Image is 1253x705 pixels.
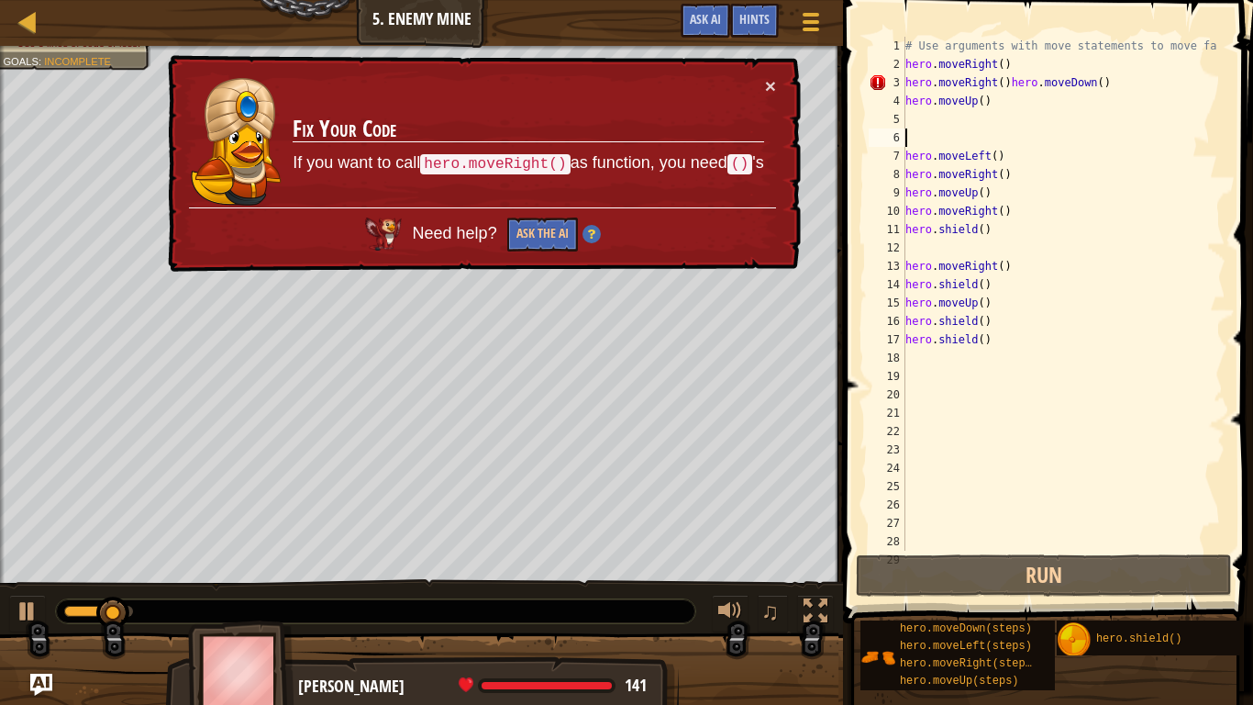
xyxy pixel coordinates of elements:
div: 24 [869,459,905,477]
div: 7 [869,147,905,165]
button: Ask AI [681,4,730,38]
div: 23 [869,441,905,459]
code: hero.moveRight() [420,154,570,174]
div: 14 [869,275,905,294]
div: 19 [869,367,905,386]
span: Need help? [413,224,502,242]
div: 21 [869,404,905,422]
img: Hint [582,225,601,243]
div: 26 [869,496,905,514]
button: Ask the AI [507,218,578,252]
p: If you want to call as function, you need 's [293,151,764,175]
div: 8 [869,165,905,184]
span: hero.shield() [1096,632,1182,645]
img: portrait.png [860,640,895,675]
button: Ctrl + P: Play [9,595,46,632]
div: 2 [869,55,905,73]
span: Ask AI [690,10,721,28]
div: health: 141 / 141 [459,677,647,694]
div: 25 [869,477,905,496]
div: [PERSON_NAME] [298,675,660,699]
div: 28 [869,532,905,551]
span: hero.moveRight(steps) [900,657,1038,670]
span: hero.moveLeft(steps) [900,640,1032,653]
button: × [765,76,776,95]
div: 16 [869,312,905,330]
button: Adjust volume [712,595,748,632]
button: Run [856,554,1232,597]
div: 29 [869,551,905,569]
button: Toggle fullscreen [797,595,834,632]
div: 15 [869,294,905,312]
div: 6 [869,129,905,147]
span: : [39,55,44,67]
span: hero.moveDown(steps) [900,622,1032,635]
div: 5 [869,110,905,129]
div: 3 [869,73,905,92]
button: ♫ [758,595,789,632]
span: 141 [625,674,647,697]
span: Hints [739,10,770,28]
button: Ask AI [30,674,52,696]
img: duck_pender.png [190,77,282,207]
div: 12 [869,239,905,257]
span: ♫ [761,598,780,625]
div: 22 [869,422,905,441]
span: Goals [3,55,39,67]
code: () [727,154,752,174]
div: 10 [869,202,905,220]
div: 27 [869,514,905,532]
img: portrait.png [1057,622,1092,657]
div: 17 [869,330,905,349]
div: 13 [869,257,905,275]
span: hero.moveUp(steps) [900,675,1019,688]
div: 9 [869,184,905,202]
div: 20 [869,386,905,404]
div: 18 [869,349,905,367]
div: 11 [869,220,905,239]
h3: Fix Your Code [293,117,764,142]
img: AI [365,218,402,251]
div: 1 [869,37,905,55]
div: 4 [869,92,905,110]
button: Show game menu [788,4,834,47]
span: Incomplete [44,55,111,67]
